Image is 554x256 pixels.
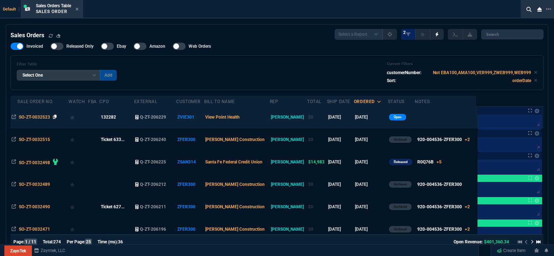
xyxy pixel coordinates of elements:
[101,115,116,120] span: 132282
[176,99,200,104] div: Customer
[307,106,327,128] td: $0
[32,247,67,254] a: msbcCompanyName
[66,43,94,49] span: Released Only
[465,227,470,232] span: +2
[12,115,16,120] nx-icon: Open In Opposite Panel
[307,128,327,151] td: $0
[205,115,240,120] span: View Point Health
[270,106,307,128] td: [PERSON_NAME]
[36,3,71,8] span: Sales Orders Table
[70,112,87,122] div: Add to Watchlist
[205,159,262,165] span: Santa Fe Federal Credit Union
[75,7,79,12] nx-icon: Close Tab
[53,239,61,244] span: 274
[19,137,50,142] span: SO-ZT-0032515
[101,137,124,142] span: Ticket 633...
[415,99,430,104] div: Notes
[417,159,442,165] div: R0Q76B+5
[140,182,166,187] span: Q-ZT-206212
[387,61,537,67] h6: Current Filters
[176,128,204,151] td: ZFER300
[12,204,16,209] nx-icon: Open In Opposite Panel
[327,218,354,240] td: [DATE]
[70,224,87,234] div: Add to Watchlist
[19,160,50,165] span: SO-ZT-0032498
[354,106,388,128] td: [DATE]
[307,218,327,240] td: $0
[101,114,133,120] nx-fornida-value: 132282
[388,99,405,104] div: Status
[433,70,531,75] code: Not EBA100,AMA100,VER999,ZWEB999,WEB999
[118,239,123,244] span: 36
[307,99,321,104] div: Total
[24,239,37,245] span: 1 / 11
[327,151,354,173] td: [DATE]
[354,128,388,151] td: [DATE]
[67,239,85,244] span: Per Page:
[176,173,204,196] td: ZFER300
[417,181,462,188] div: 920-004536-ZFER300
[437,159,442,165] span: +5
[70,157,87,167] div: Add to Watchlist
[17,62,117,67] h6: Filter Table
[465,204,470,209] span: +2
[69,99,85,104] div: Watch
[19,182,50,187] span: SO-ZT-0032489
[176,106,204,128] td: ZVIE301
[417,136,470,143] div: 920-004536-ZFER300+2
[481,29,543,39] input: Search
[354,218,388,240] td: [DATE]
[12,137,16,142] nx-icon: Open In Opposite Panel
[19,227,50,232] span: SO-ZT-0032471
[70,179,87,189] div: Add to Watchlist
[270,196,307,218] td: [PERSON_NAME]
[512,78,531,83] code: orderDate
[43,239,53,244] span: Total:
[354,99,375,104] div: ordered
[270,128,307,151] td: [PERSON_NAME]
[403,30,406,35] span: 2
[12,159,16,165] nx-icon: Open In Opposite Panel
[140,115,166,120] span: Q-ZT-206229
[387,77,396,84] p: Sort:
[19,204,50,209] span: SO-ZT-0032490
[494,245,529,256] a: Create Item
[307,196,327,218] td: $0
[327,196,354,218] td: [DATE]
[465,137,470,142] span: +2
[394,204,407,210] p: Archived
[189,43,211,49] span: Web Orders
[307,151,327,173] td: $14,983
[101,204,133,210] nx-fornida-value: Ticket 62739 | OrderID 26 & 27
[394,226,407,232] p: Archived
[327,173,354,196] td: [DATE]
[327,128,354,151] td: [DATE]
[176,218,204,240] td: ZFER300
[394,159,408,165] p: Released
[26,43,43,49] span: Invoiced
[85,239,92,245] span: 25
[36,9,71,14] p: Sales Order
[12,182,16,187] nx-icon: Open In Opposite Panel
[454,239,483,244] span: Open Revenue:
[394,114,401,120] p: Open
[3,7,19,12] span: Default
[176,151,204,173] td: ZSAN314
[70,202,87,212] div: Add to Watchlist
[140,227,166,232] span: Q-ZT-206196
[534,5,545,14] nx-icon: Close Workbench
[13,239,24,244] span: Page:
[354,151,388,173] td: [DATE]
[88,99,97,104] div: FBA
[417,226,470,232] div: 920-004536-ZFER300+2
[205,182,265,187] span: [PERSON_NAME] Construction
[270,151,307,173] td: [PERSON_NAME]
[387,69,421,76] p: customerNumber:
[394,182,407,187] p: Archived
[140,137,166,142] span: Q-ZT-206240
[484,239,509,244] span: $401,360.34
[99,99,109,104] div: CPO
[101,204,124,209] span: Ticket 627...
[17,99,53,104] div: Sale Order No.
[205,204,265,209] span: [PERSON_NAME] Construction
